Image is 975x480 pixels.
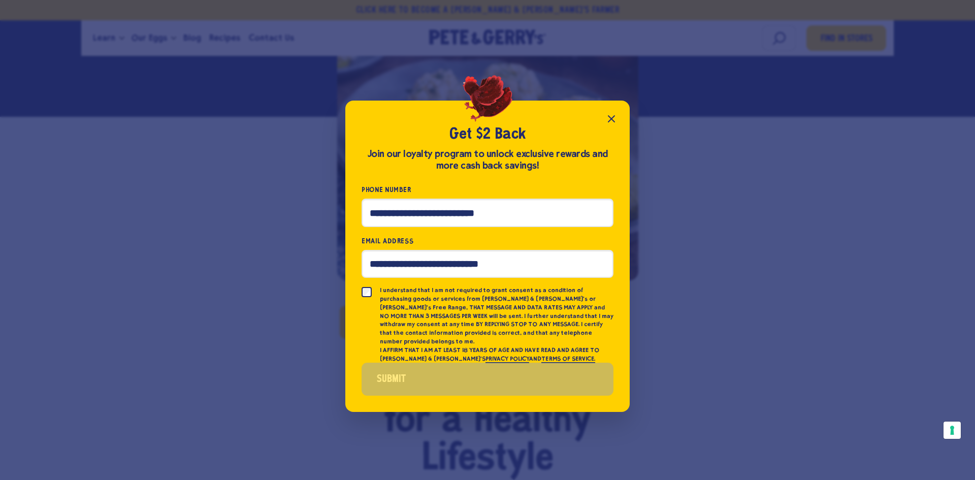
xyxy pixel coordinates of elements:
label: Email Address [362,235,613,247]
p: I understand that I am not required to grant consent as a condition of purchasing goods or servic... [380,286,613,346]
a: TERMS OF SERVICE. [541,355,595,363]
h2: Get $2 Back [362,125,613,144]
button: Your consent preferences for tracking technologies [944,422,961,439]
a: PRIVACY POLICY [485,355,529,363]
input: I understand that I am not required to grant consent as a condition of purchasing goods or servic... [362,287,372,297]
p: I AFFIRM THAT I AM AT LEAST 18 YEARS OF AGE AND HAVE READ AND AGREE TO [PERSON_NAME] & [PERSON_NA... [380,346,613,363]
button: Submit [362,363,613,396]
label: Phone Number [362,184,613,196]
button: Close popup [601,109,622,129]
div: Join our loyalty program to unlock exclusive rewards and more cash back savings! [362,148,613,172]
